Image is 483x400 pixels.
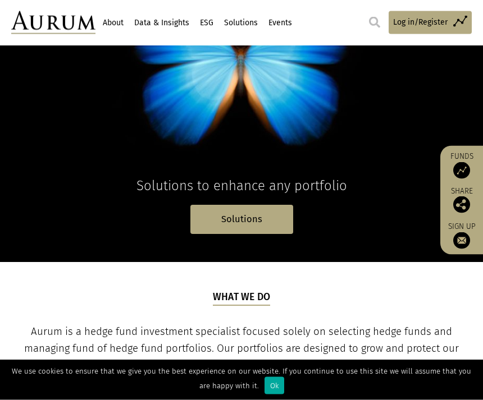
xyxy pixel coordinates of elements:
[24,326,459,372] span: Aurum is a hedge fund investment specialist focused solely on selecting hedge funds and managing ...
[446,151,477,179] a: Funds
[213,291,271,306] h5: What we do
[267,13,293,33] a: Events
[453,196,470,213] img: Share this post
[369,17,380,28] img: search.svg
[453,162,470,179] img: Access Funds
[393,16,448,29] span: Log in/Register
[453,232,470,249] img: Sign up to our newsletter
[446,222,477,249] a: Sign up
[11,11,95,34] img: Aurum
[190,205,293,234] a: Solutions
[136,178,347,194] span: Solutions to enhance any portfolio
[222,13,259,33] a: Solutions
[198,13,215,33] a: ESG
[133,13,190,33] a: Data & Insights
[265,377,284,394] div: Ok
[389,11,472,34] a: Log in/Register
[446,187,477,213] div: Share
[101,13,125,33] a: About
